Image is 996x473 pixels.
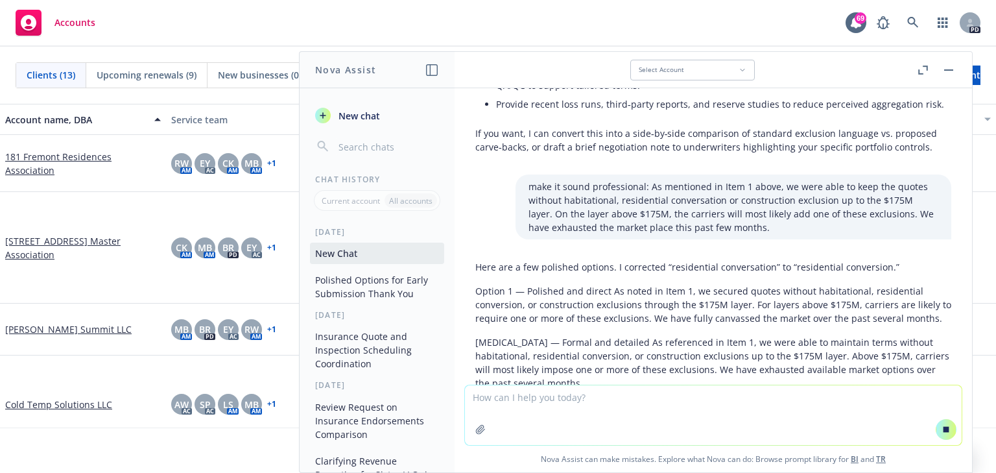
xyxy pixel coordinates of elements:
span: BR [199,322,211,336]
a: Switch app [930,10,956,36]
span: EY [246,241,257,254]
div: 69 [855,12,866,24]
span: CK [222,156,234,170]
a: + 1 [267,400,276,408]
span: Select Account [639,66,684,74]
button: New chat [310,104,444,127]
span: EY [200,156,210,170]
p: [MEDICAL_DATA] — Formal and detailed As referenced in Item 1, we were able to maintain terms with... [475,335,951,390]
a: + 1 [267,244,276,252]
div: Chat History [300,174,455,185]
span: MB [198,241,212,254]
div: Service team [171,113,327,127]
span: RW [174,156,189,170]
button: Insurance Quote and Inspection Scheduling Coordination [310,326,444,374]
div: [DATE] [300,226,455,237]
span: LS [223,398,233,411]
a: Search [900,10,926,36]
p: Option 1 — Polished and direct As noted in Item 1, we secured quotes without habitational, reside... [475,284,951,325]
a: + 1 [267,160,276,167]
a: [STREET_ADDRESS] Master Association [5,234,161,261]
span: SP [200,398,211,411]
span: AW [174,398,189,411]
button: Service team [166,104,332,135]
div: [DATE] [300,380,455,391]
a: Report a Bug [870,10,896,36]
p: Here are a few polished options. I corrected “residential conversation” to “residential conversion.” [475,260,951,274]
span: Accounts [54,18,95,28]
a: Cold Temp Solutions LLC [5,398,112,411]
span: MB [244,156,259,170]
span: EY [223,322,233,336]
a: + 1 [267,326,276,334]
span: Nova Assist can make mistakes. Explore what Nova can do: Browse prompt library for and [460,446,967,472]
span: CK [176,241,187,254]
button: New Chat [310,243,444,264]
p: All accounts [389,195,433,206]
input: Search chats [336,138,439,156]
a: [PERSON_NAME] Summit LLC [5,322,132,336]
div: [DATE] [300,309,455,321]
span: Upcoming renewals (9) [97,68,196,82]
button: Review Request on Insurance Endorsements Comparison [310,396,444,445]
button: Polished Options for Early Submission Thank You [310,269,444,304]
span: MB [174,322,189,336]
a: TR [876,454,886,465]
h1: Nova Assist [315,63,376,77]
span: New businesses (0) [218,68,302,82]
div: Account name, DBA [5,113,147,127]
a: BI [851,454,859,465]
a: Accounts [10,5,101,41]
p: If you want, I can convert this into a side‑by‑side comparison of standard exclusion language vs.... [475,127,951,154]
span: BR [222,241,234,254]
p: make it sound professional: As mentioned in Item 1 above, we were able to keep the quotes without... [528,180,938,234]
span: New chat [336,109,380,123]
span: RW [244,322,259,336]
span: MB [244,398,259,411]
button: Select Account [630,60,755,80]
span: Clients (13) [27,68,75,82]
li: Provide recent loss runs, third‑party reports, and reserve studies to reduce perceived aggregatio... [496,95,951,114]
a: 181 Fremont Residences Association [5,150,161,177]
p: Current account [322,195,380,206]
